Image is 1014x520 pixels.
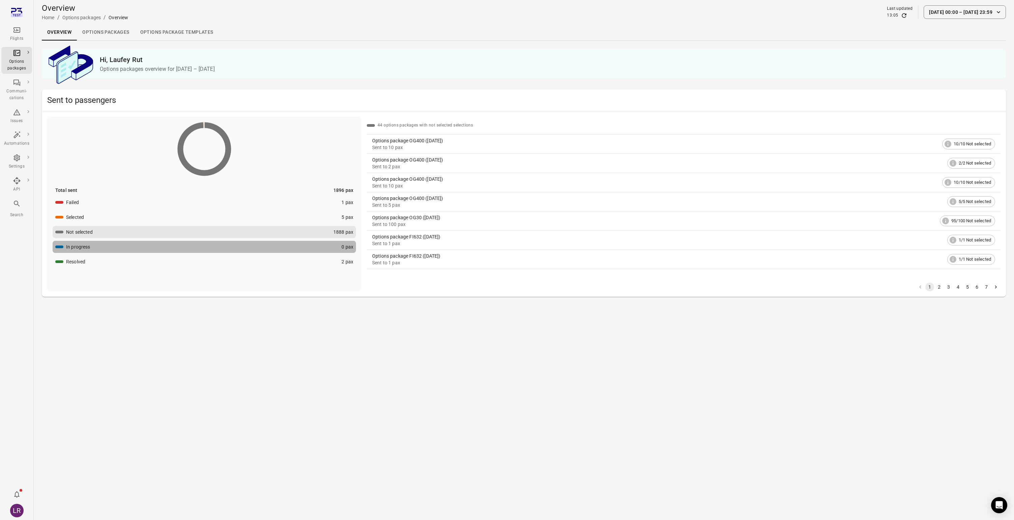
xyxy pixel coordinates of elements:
[341,243,353,250] div: 0 pax
[950,141,995,147] span: 10/10 Not selected
[372,195,945,202] div: Options package OG400 ([DATE])
[333,229,353,235] div: 1888 pax
[944,283,953,291] button: Go to page 3
[10,488,24,501] button: Notifications
[372,176,940,182] div: Options package OG400 ([DATE])
[66,199,79,206] div: Failed
[341,258,353,265] div: 2 pax
[4,35,29,42] div: Flights
[367,135,1001,153] a: Options package OG400 ([DATE])Sent to 10 pax10/10 Not selected
[4,58,29,72] div: Options packages
[372,182,940,189] div: Sent to 10 pax
[372,202,945,208] div: Sent to 5 pax
[66,214,84,221] div: Selected
[887,12,898,19] div: 13:05
[4,186,29,193] div: API
[916,283,1001,291] nav: pagination navigation
[948,218,995,224] span: 95/100 Not selected
[66,229,93,235] div: Not selected
[341,214,353,221] div: 5 pax
[100,54,1001,65] h2: Hi, Laufey Rut
[367,231,1001,250] a: Options package FI632 ([DATE])Sent to 1 pax1/1 Not selected
[1,175,32,195] a: API
[991,283,1000,291] button: Go to next page
[77,24,135,40] a: Options packages
[1,24,32,44] a: Flights
[42,3,128,13] h1: Overview
[53,211,356,223] button: Selected5 pax
[1,152,32,172] a: Settings
[109,14,128,21] div: Overview
[901,12,907,19] button: Refresh data
[367,173,1001,192] a: Options package OG400 ([DATE])Sent to 10 pax10/10 Not selected
[135,24,219,40] a: Options package Templates
[372,221,937,228] div: Sent to 100 pax
[1,77,32,104] a: Communi-cations
[1,106,32,126] a: Issues
[53,256,356,268] button: Resolved2 pax
[955,256,995,263] span: 1/1 Not selected
[42,24,77,40] a: Overview
[367,154,1001,173] a: Options package OG400 ([DATE])Sent to 2 pax2/2 Not selected
[372,233,945,240] div: Options package FI632 ([DATE])
[53,226,356,238] button: Not selected1888 pax
[955,237,995,243] span: 1/1 Not selected
[367,211,1001,230] a: Options package OG30 ([DATE])Sent to 100 pax95/100 Not selected
[4,118,29,124] div: Issues
[372,144,940,151] div: Sent to 10 pax
[42,24,1006,40] div: Local navigation
[955,160,995,167] span: 2/2 Not selected
[100,65,1001,73] p: Options packages overview for [DATE] – [DATE]
[55,187,78,194] div: Total sent
[887,5,913,12] div: Last updated
[367,192,1001,211] a: Options package OG400 ([DATE])Sent to 5 pax5/5 Not selected
[1,47,32,74] a: Options packages
[341,199,353,206] div: 1 pax
[4,212,29,219] div: Search
[333,187,353,194] div: 1896 pax
[10,504,24,517] div: LR
[925,283,934,291] button: page 1
[924,5,1006,19] button: [DATE] 00:00 – [DATE] 23:59
[53,196,356,208] button: Failed1 pax
[1,129,32,149] a: Automations
[982,283,991,291] button: Go to page 7
[367,250,1001,269] a: Options package FI632 ([DATE])Sent to 1 pax1/1 Not selected
[954,283,962,291] button: Go to page 4
[62,15,101,20] a: Options packages
[955,198,995,205] span: 5/5 Not selected
[372,240,945,247] div: Sent to 1 pax
[950,179,995,186] span: 10/10 Not selected
[66,258,85,265] div: Resolved
[57,13,60,22] li: /
[42,15,55,20] a: Home
[372,259,945,266] div: Sent to 1 pax
[4,163,29,170] div: Settings
[372,214,937,221] div: Options package OG30 ([DATE])
[935,283,944,291] button: Go to page 2
[4,140,29,147] div: Automations
[973,283,981,291] button: Go to page 6
[1,198,32,220] button: Search
[991,497,1007,513] div: Open Intercom Messenger
[372,163,945,170] div: Sent to 2 pax
[378,122,473,129] div: 44 options packages with not selected selections
[372,156,945,163] div: Options package OG400 ([DATE])
[53,241,356,253] button: In progress0 pax
[7,501,26,520] button: Laufey Rut
[42,13,128,22] nav: Breadcrumbs
[4,88,29,102] div: Communi-cations
[47,95,1001,106] h2: Sent to passengers
[66,243,90,250] div: In progress
[372,253,945,259] div: Options package FI632 ([DATE])
[103,13,106,22] li: /
[963,283,972,291] button: Go to page 5
[372,137,940,144] div: Options package OG400 ([DATE])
